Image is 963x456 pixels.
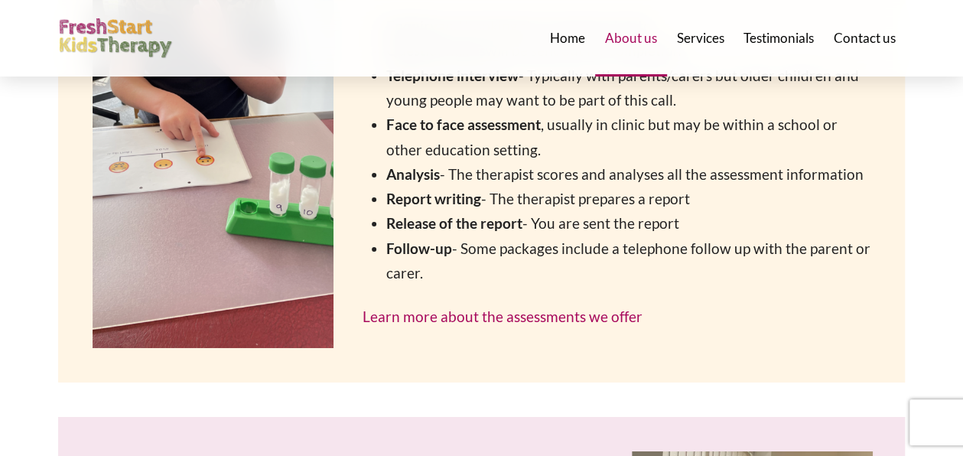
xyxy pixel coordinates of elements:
[386,162,873,187] li: - The therapist scores and analyses all the assessment information
[550,31,585,44] span: Home
[834,31,896,44] span: Contact us
[605,31,657,44] span: About us
[386,236,873,286] li: - Some packages include a telephone follow up with the parent or carer.
[386,190,481,207] strong: Report writing
[386,165,440,183] strong: Analysis
[386,116,541,133] strong: Face to face assessment
[386,211,873,236] li: - You are sent the report
[743,31,814,44] span: Testimonials
[386,64,873,113] li: - Typically with parents/carers but older children and young people may want to be part of this c...
[386,67,519,84] strong: Telephone interview
[386,112,873,162] li: , usually in clinic but may be within a school or other education setting.
[676,31,724,44] span: Services
[386,187,873,211] li: - The therapist prepares a report
[58,18,173,59] img: FreshStart Kids Therapy logo
[386,214,522,232] strong: Release of the report
[363,308,643,325] a: Learn more about the assessments we offer
[386,239,452,257] strong: Follow-up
